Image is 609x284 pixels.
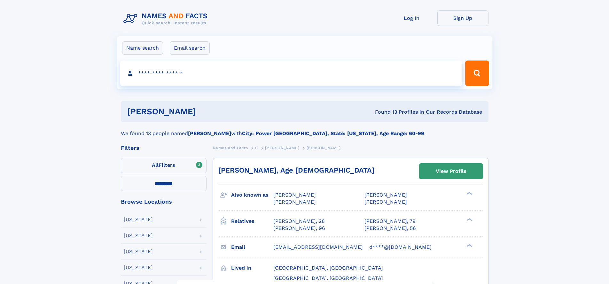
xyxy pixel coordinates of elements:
[242,130,424,136] b: City: Power [GEOGRAPHIC_DATA], State: [US_STATE], Age Range: 60-99
[386,10,437,26] a: Log In
[364,199,407,205] span: [PERSON_NAME]
[120,61,463,86] input: search input
[231,263,273,273] h3: Lived in
[273,218,325,225] a: [PERSON_NAME], 28
[273,275,383,281] span: [GEOGRAPHIC_DATA], [GEOGRAPHIC_DATA]
[170,41,210,55] label: Email search
[231,216,273,227] h3: Relatives
[121,122,488,137] div: We found 13 people named with .
[121,199,207,205] div: Browse Locations
[273,225,325,232] a: [PERSON_NAME], 96
[218,166,374,174] a: [PERSON_NAME], Age [DEMOGRAPHIC_DATA]
[121,158,207,173] label: Filters
[265,146,299,150] span: [PERSON_NAME]
[255,144,258,152] a: C
[465,217,472,222] div: ❯
[364,218,416,225] a: [PERSON_NAME], 79
[265,144,299,152] a: [PERSON_NAME]
[285,109,482,116] div: Found 13 Profiles In Our Records Database
[273,192,316,198] span: [PERSON_NAME]
[307,146,341,150] span: [PERSON_NAME]
[465,61,489,86] button: Search Button
[364,192,407,198] span: [PERSON_NAME]
[124,233,153,238] div: [US_STATE]
[124,217,153,222] div: [US_STATE]
[124,249,153,254] div: [US_STATE]
[121,145,207,151] div: Filters
[127,108,285,116] h1: [PERSON_NAME]
[213,144,248,152] a: Names and Facts
[436,164,466,179] div: View Profile
[124,265,153,270] div: [US_STATE]
[273,265,383,271] span: [GEOGRAPHIC_DATA], [GEOGRAPHIC_DATA]
[152,162,159,168] span: All
[231,190,273,200] h3: Also known as
[273,244,363,250] span: [EMAIL_ADDRESS][DOMAIN_NAME]
[188,130,231,136] b: [PERSON_NAME]
[122,41,163,55] label: Name search
[255,146,258,150] span: C
[419,164,483,179] a: View Profile
[437,10,488,26] a: Sign Up
[465,243,472,247] div: ❯
[273,199,316,205] span: [PERSON_NAME]
[465,191,472,196] div: ❯
[121,10,213,28] img: Logo Names and Facts
[231,242,273,253] h3: Email
[364,225,416,232] a: [PERSON_NAME], 56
